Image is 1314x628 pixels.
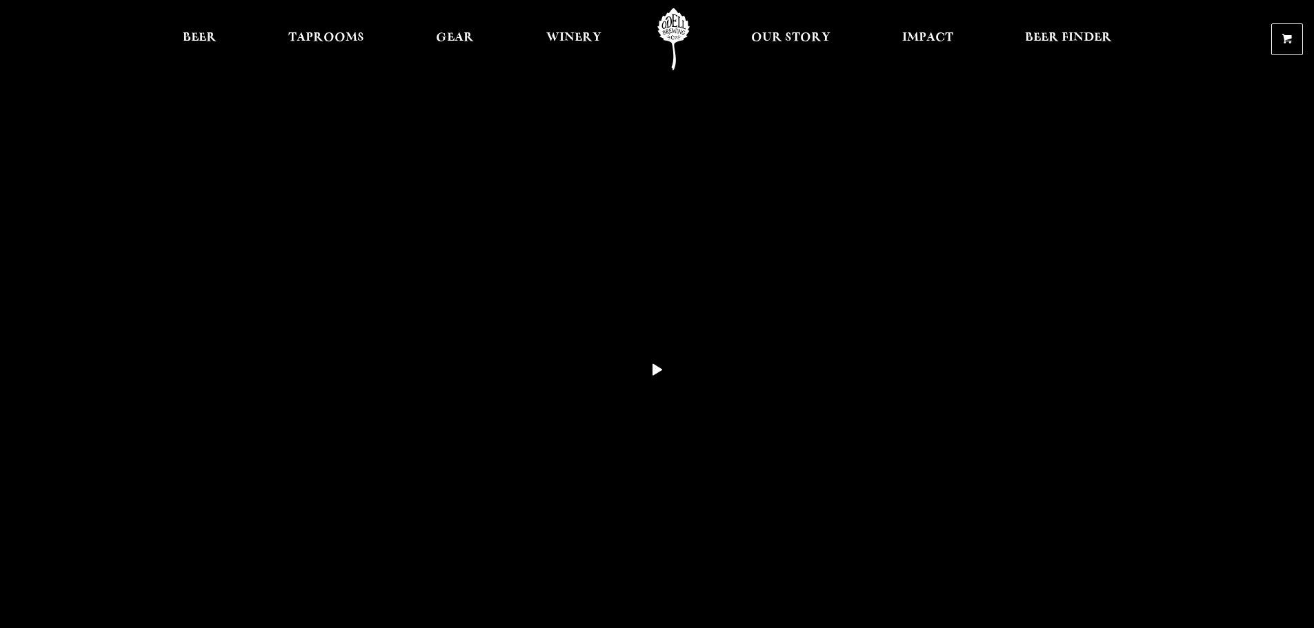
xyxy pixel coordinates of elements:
[537,8,610,70] a: Winery
[893,8,962,70] a: Impact
[436,32,474,43] span: Gear
[1016,8,1121,70] a: Beer Finder
[174,8,226,70] a: Beer
[427,8,483,70] a: Gear
[902,32,953,43] span: Impact
[751,32,830,43] span: Our Story
[648,8,699,70] a: Odell Home
[279,8,373,70] a: Taprooms
[1025,32,1112,43] span: Beer Finder
[288,32,364,43] span: Taprooms
[546,32,601,43] span: Winery
[742,8,839,70] a: Our Story
[183,32,217,43] span: Beer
